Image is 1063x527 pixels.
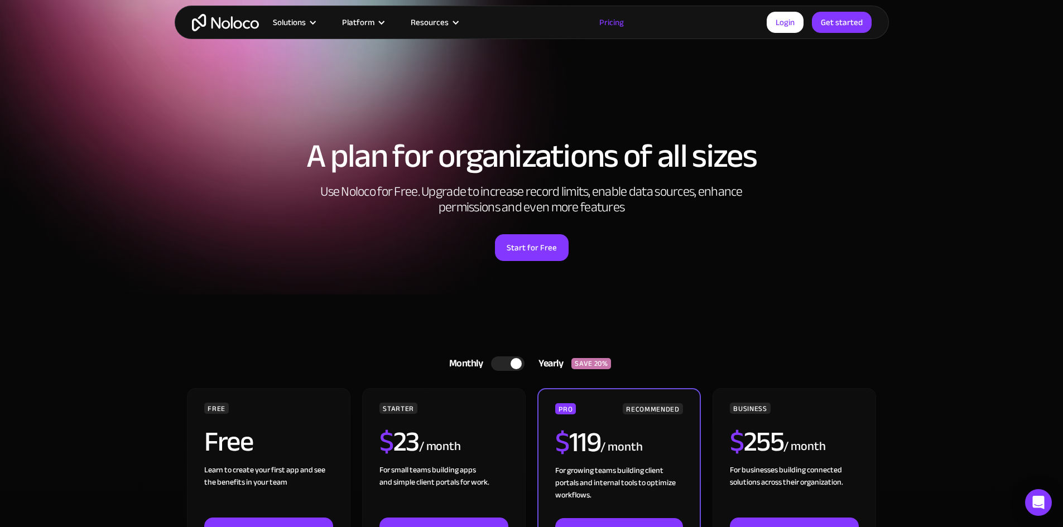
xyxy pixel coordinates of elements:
div: Resources [411,15,449,30]
div: / month [600,438,642,456]
div: Open Intercom Messenger [1025,489,1052,516]
span: $ [555,416,569,468]
h2: 255 [730,428,783,456]
div: Monthly [435,355,492,372]
span: $ [379,415,393,468]
div: For growing teams building client portals and internal tools to optimize workflows. [555,465,682,518]
div: For small teams building apps and simple client portals for work. ‍ [379,464,508,518]
div: / month [783,438,825,456]
div: FREE [204,403,229,414]
a: home [192,14,259,31]
h2: 23 [379,428,419,456]
h2: 119 [555,428,600,456]
div: Platform [342,15,374,30]
a: Login [767,12,804,33]
a: Start for Free [495,234,569,261]
div: Solutions [259,15,328,30]
a: Pricing [585,15,638,30]
div: / month [419,438,461,456]
h2: Use Noloco for Free. Upgrade to increase record limits, enable data sources, enhance permissions ... [309,184,755,215]
div: BUSINESS [730,403,770,414]
div: Resources [397,15,471,30]
h1: A plan for organizations of all sizes [186,139,878,173]
div: RECOMMENDED [623,403,682,414]
div: SAVE 20% [571,358,611,369]
h2: Free [204,428,253,456]
div: For businesses building connected solutions across their organization. ‍ [730,464,858,518]
span: $ [730,415,744,468]
div: Solutions [273,15,306,30]
div: Yearly [525,355,571,372]
div: Platform [328,15,397,30]
div: STARTER [379,403,417,414]
a: Get started [812,12,872,33]
div: PRO [555,403,576,414]
div: Learn to create your first app and see the benefits in your team ‍ [204,464,333,518]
